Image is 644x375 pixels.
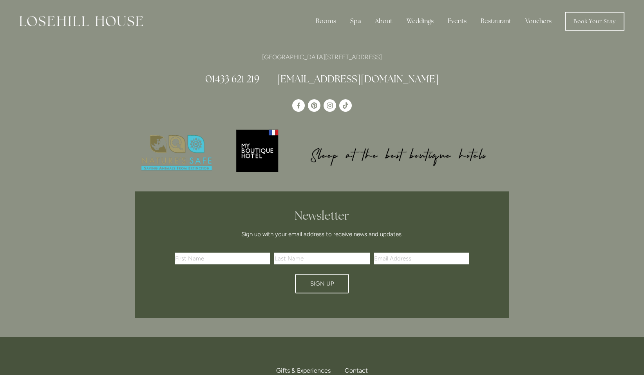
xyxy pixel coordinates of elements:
input: First Name [175,253,270,264]
input: Last Name [274,253,370,264]
p: Sign up with your email address to receive news and updates. [177,229,467,239]
a: TikTok [339,99,352,112]
p: [GEOGRAPHIC_DATA][STREET_ADDRESS] [135,52,509,62]
div: About [369,13,399,29]
button: Sign Up [295,274,349,293]
a: Book Your Stay [565,12,624,31]
a: Pinterest [308,99,320,112]
a: Vouchers [519,13,558,29]
img: My Boutique Hotel - Logo [232,128,510,172]
input: Email Address [374,253,469,264]
div: Restaurant [474,13,517,29]
a: [EMAIL_ADDRESS][DOMAIN_NAME] [277,73,439,85]
div: Rooms [309,13,342,29]
a: 01433 621 219 [205,73,259,85]
div: Events [441,13,473,29]
div: Spa [344,13,367,29]
div: Weddings [400,13,440,29]
img: Nature's Safe - Logo [135,128,219,178]
span: Sign Up [310,280,334,287]
a: Losehill House Hotel & Spa [292,99,305,112]
h2: Newsletter [177,209,467,223]
a: Instagram [324,99,336,112]
span: Gifts & Experiences [276,367,331,374]
img: Losehill House [20,16,143,26]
